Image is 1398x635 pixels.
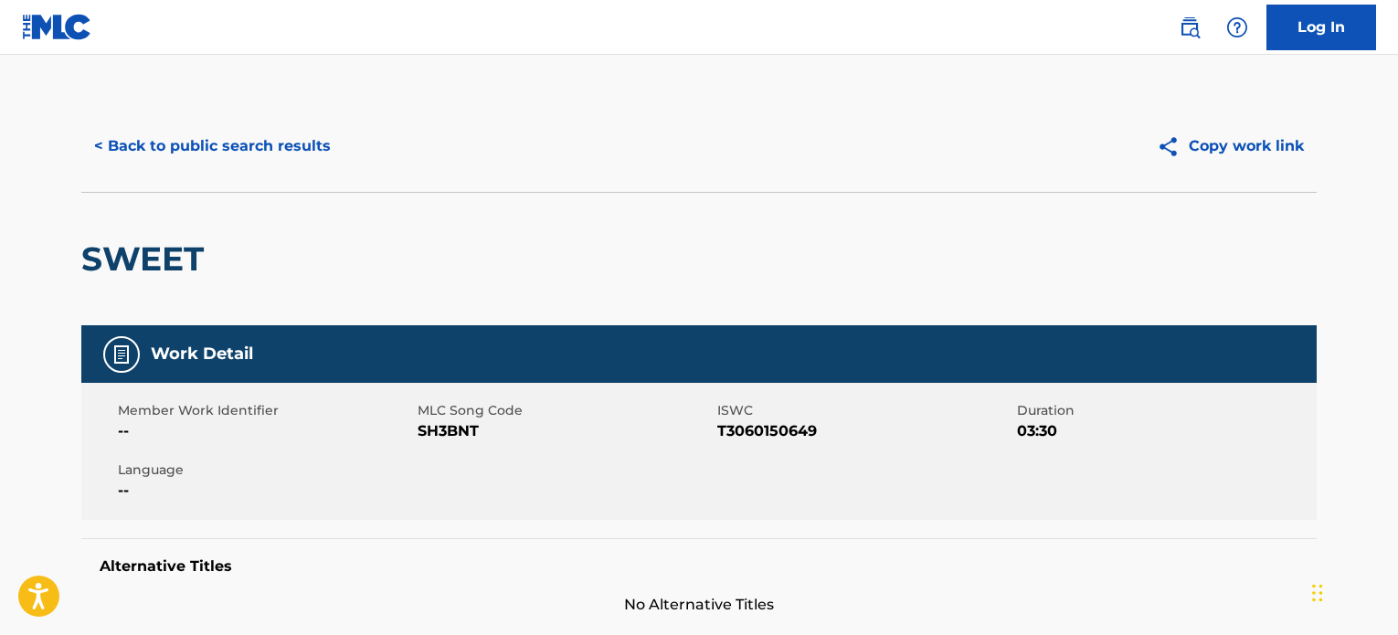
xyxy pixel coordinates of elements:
[1266,5,1376,50] a: Log In
[118,480,413,502] span: --
[118,401,413,420] span: Member Work Identifier
[1157,135,1189,158] img: Copy work link
[418,401,713,420] span: MLC Song Code
[81,238,213,280] h2: SWEET
[100,557,1298,576] h5: Alternative Titles
[1144,123,1317,169] button: Copy work link
[118,420,413,442] span: --
[1219,9,1255,46] div: Help
[1171,9,1208,46] a: Public Search
[1307,547,1398,635] iframe: Chat Widget
[118,460,413,480] span: Language
[81,594,1317,616] span: No Alternative Titles
[81,123,344,169] button: < Back to public search results
[1226,16,1248,38] img: help
[717,401,1012,420] span: ISWC
[1312,566,1323,620] div: Drag
[1179,16,1201,38] img: search
[418,420,713,442] span: SH3BNT
[151,344,253,365] h5: Work Detail
[717,420,1012,442] span: T3060150649
[1017,420,1312,442] span: 03:30
[1017,401,1312,420] span: Duration
[111,344,132,365] img: Work Detail
[22,14,92,40] img: MLC Logo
